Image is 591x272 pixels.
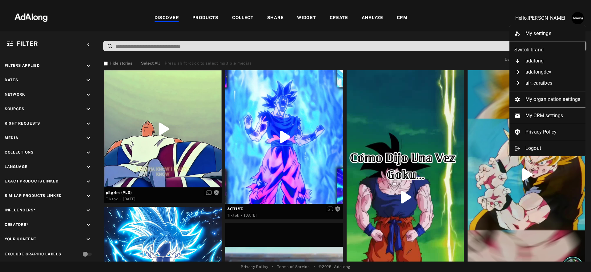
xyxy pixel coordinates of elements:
li: Logout [509,143,585,154]
a: Privacy Policy [509,126,585,138]
li: air_caraibes [509,78,585,89]
li: adalong [509,55,585,66]
li: My organization settings [509,94,585,105]
li: Switch brand [509,44,585,55]
iframe: Chat Widget [560,242,591,272]
li: My CRM settings [509,110,585,121]
li: My settings [509,28,585,39]
li: adalongdev [509,66,585,78]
